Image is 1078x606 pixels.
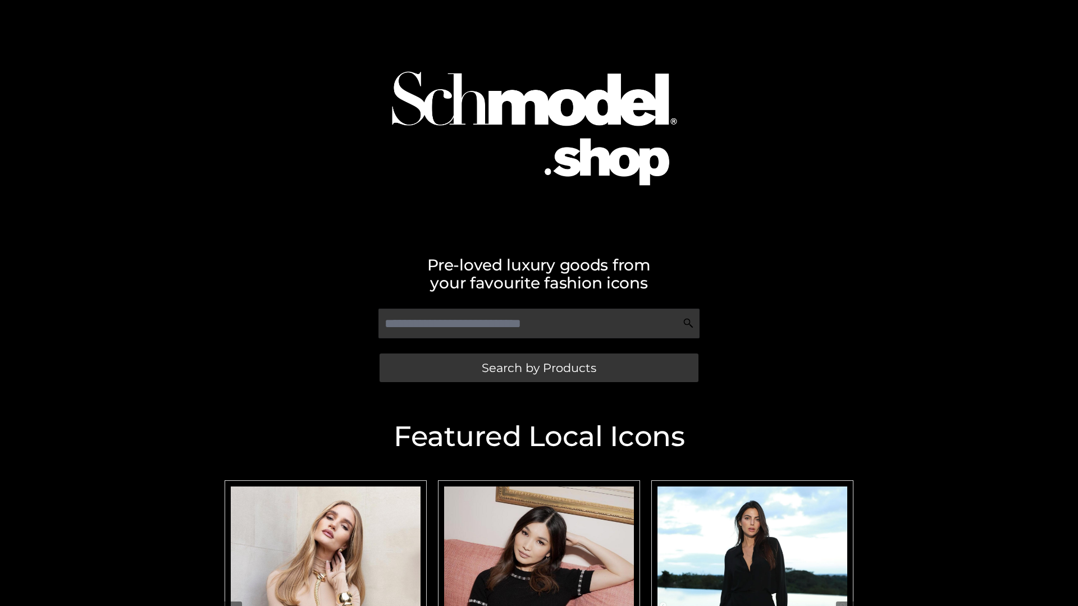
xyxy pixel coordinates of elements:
a: Search by Products [380,353,698,382]
h2: Featured Local Icons​ [219,423,859,451]
h2: Pre-loved luxury goods from your favourite fashion icons [219,256,859,292]
img: Search Icon [683,318,694,329]
span: Search by Products [482,362,596,374]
